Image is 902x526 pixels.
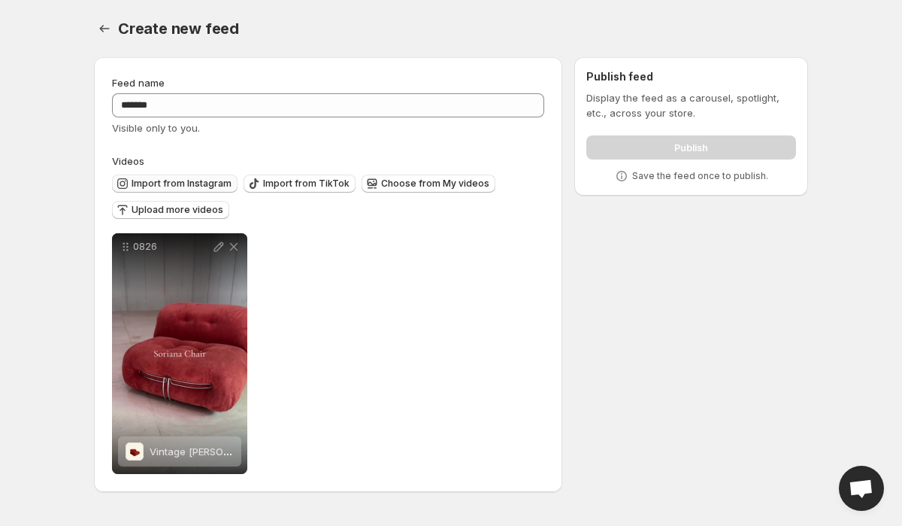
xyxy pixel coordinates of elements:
[112,155,144,167] span: Videos
[586,69,796,84] h2: Publish feed
[381,178,489,190] span: Choose from My videos
[112,233,247,474] div: 0826Vintage Soriana LoungerVintage [PERSON_NAME]
[118,20,239,38] span: Create new feed
[112,122,200,134] span: Visible only to you.
[112,201,229,219] button: Upload more videos
[839,466,884,511] a: Open chat
[132,178,232,190] span: Import from Instagram
[263,178,350,190] span: Import from TikTok
[244,175,356,193] button: Import from TikTok
[112,77,165,89] span: Feed name
[112,175,238,193] button: Import from Instagram
[362,175,495,193] button: Choose from My videos
[132,204,223,216] span: Upload more videos
[133,241,211,253] p: 0826
[150,445,265,458] span: Vintage [PERSON_NAME]
[126,442,144,461] img: Vintage Soriana Lounger
[632,170,768,182] p: Save the feed once to publish.
[586,90,796,120] p: Display the feed as a carousel, spotlight, etc., across your store.
[94,18,115,39] button: Settings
